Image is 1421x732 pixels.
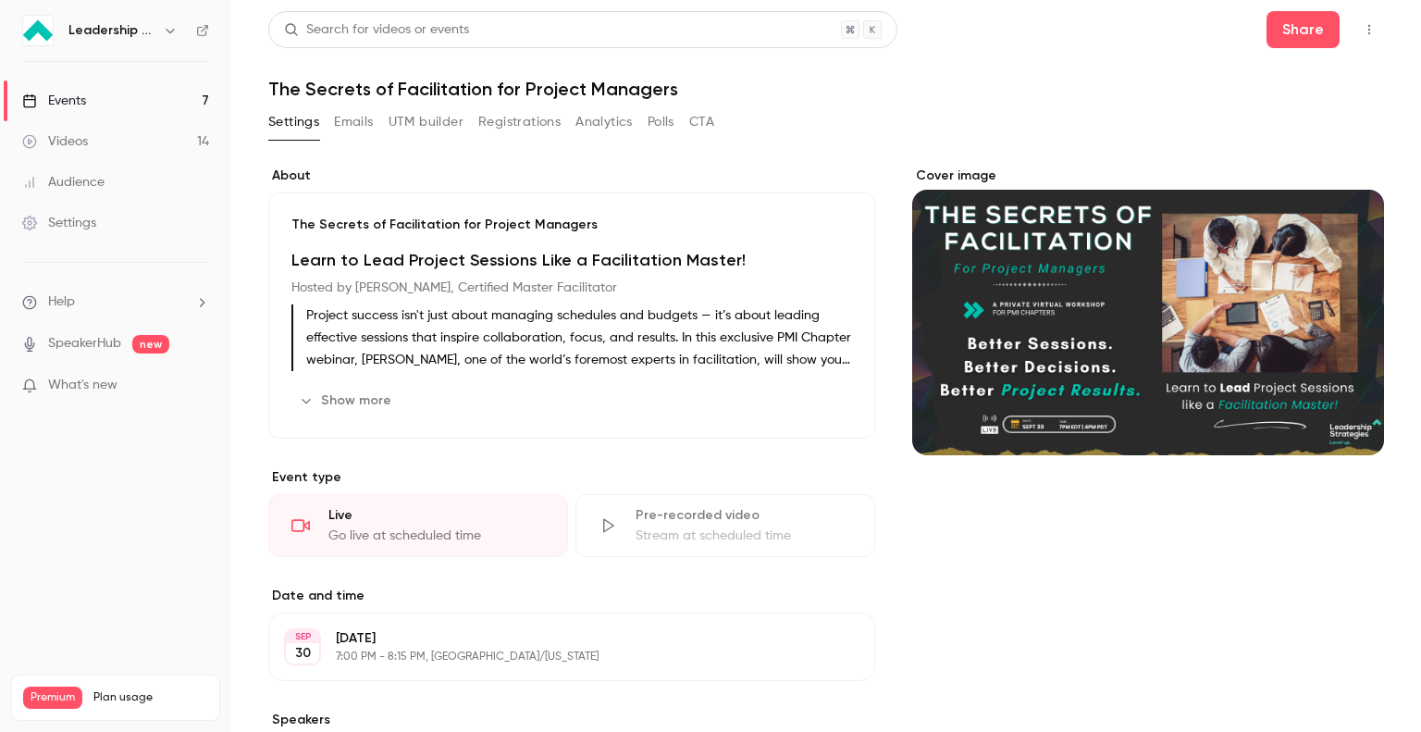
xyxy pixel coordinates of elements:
[23,16,53,45] img: Leadership Strategies - 2025 Webinars
[132,335,169,354] span: new
[336,650,777,664] p: 7:00 PM - 8:15 PM, [GEOGRAPHIC_DATA]/[US_STATE]
[478,107,561,137] button: Registrations
[284,20,469,40] div: Search for videos or events
[306,304,852,371] p: Project success isn't just about managing schedules and budgets — it’s about leading effective se...
[268,587,875,605] label: Date and time
[328,527,545,545] div: Go live at scheduled time
[291,216,852,234] p: The Secrets of Facilitation for Project Managers
[268,711,875,729] label: Speakers
[575,107,633,137] button: Analytics
[22,92,86,110] div: Events
[48,334,121,354] a: SpeakerHub
[22,214,96,232] div: Settings
[291,249,852,271] h1: Learn to Lead Project Sessions Like a Facilitation Master!
[575,494,875,557] div: Pre-recorded videoStream at scheduled time
[48,292,75,312] span: Help
[268,78,1384,100] h1: The Secrets of Facilitation for Project Managers
[291,279,852,297] h6: Hosted by [PERSON_NAME], Certified Master Facilitator
[93,690,208,705] span: Plan usage
[912,167,1384,455] section: Cover image
[689,107,714,137] button: CTA
[268,468,875,487] p: Event type
[336,629,777,648] p: [DATE]
[187,378,209,394] iframe: Noticeable Trigger
[268,494,568,557] div: LiveGo live at scheduled time
[291,386,402,416] button: Show more
[636,506,852,525] div: Pre-recorded video
[22,173,105,192] div: Audience
[23,687,82,709] span: Premium
[389,107,463,137] button: UTM builder
[268,107,319,137] button: Settings
[328,506,545,525] div: Live
[1267,11,1340,48] button: Share
[912,167,1384,185] label: Cover image
[48,376,117,395] span: What's new
[295,644,311,663] p: 30
[22,132,88,151] div: Videos
[68,21,155,40] h6: Leadership Strategies - 2025 Webinars
[22,292,209,312] li: help-dropdown-opener
[636,527,852,545] div: Stream at scheduled time
[268,167,875,185] label: About
[334,107,373,137] button: Emails
[648,107,674,137] button: Polls
[286,630,319,643] div: SEP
